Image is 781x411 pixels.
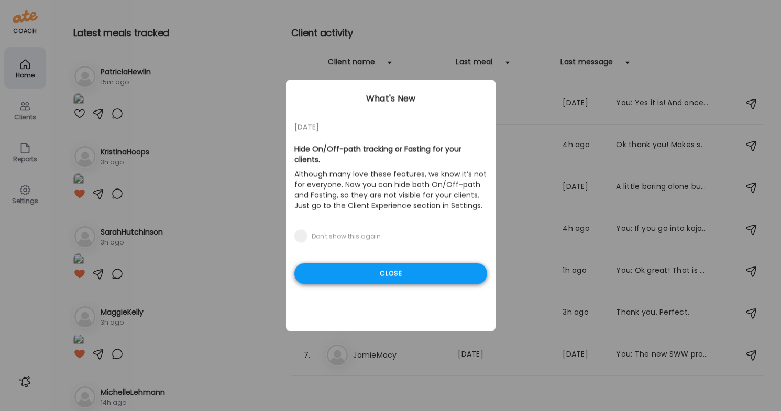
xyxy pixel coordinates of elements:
[312,232,381,241] div: Don't show this again
[294,144,461,165] b: Hide On/Off-path tracking or Fasting for your clients.
[294,263,487,284] div: Close
[294,121,487,134] div: [DATE]
[286,93,496,105] div: What's New
[294,167,487,213] p: Although many love these features, we know it’s not for everyone. Now you can hide both On/Off-pa...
